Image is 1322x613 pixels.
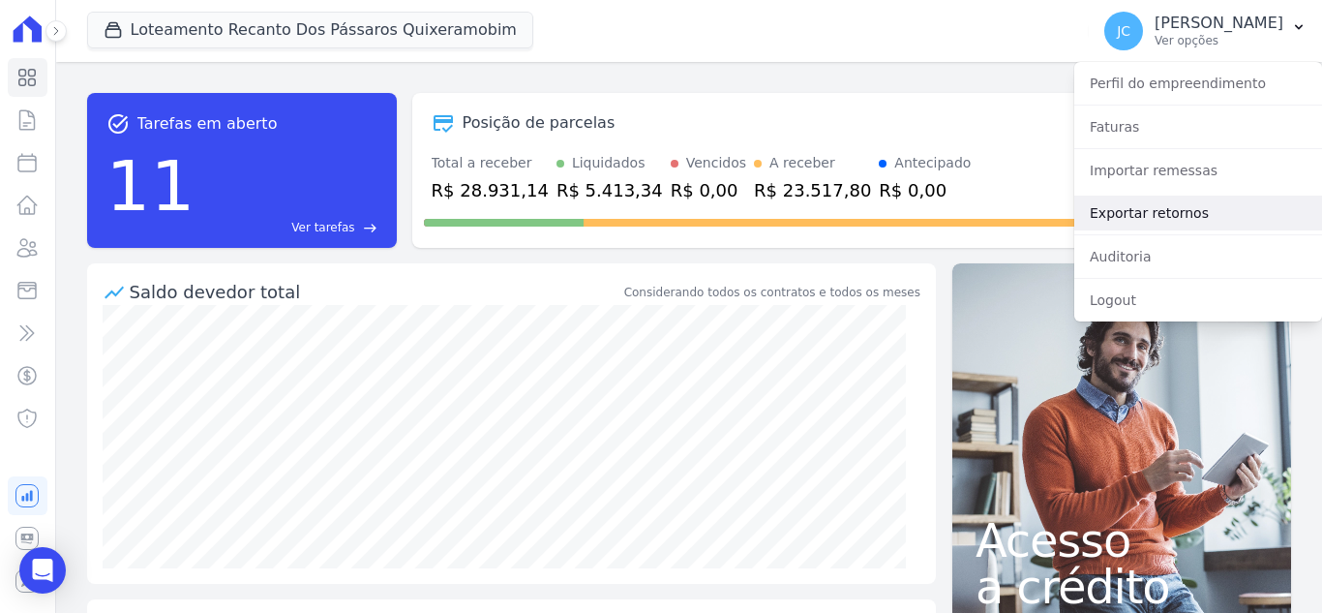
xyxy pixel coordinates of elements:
div: Total a receber [432,153,549,173]
a: Perfil do empreendimento [1074,66,1322,101]
a: Logout [1074,283,1322,318]
div: R$ 23.517,80 [754,177,871,203]
a: Ver tarefas east [202,219,376,236]
div: R$ 0,00 [879,177,971,203]
a: Auditoria [1074,239,1322,274]
p: [PERSON_NAME] [1155,14,1283,33]
div: R$ 0,00 [671,177,746,203]
div: Antecipado [894,153,971,173]
div: Considerando todos os contratos e todos os meses [624,284,920,301]
div: 11 [106,136,195,236]
a: Importar remessas [1074,153,1322,188]
span: Tarefas em aberto [137,112,278,136]
a: Exportar retornos [1074,196,1322,230]
div: R$ 5.413,34 [556,177,663,203]
p: Ver opções [1155,33,1283,48]
span: east [363,221,377,235]
div: Vencidos [686,153,746,173]
span: a crédito [976,564,1268,610]
button: Loteamento Recanto Dos Pássaros Quixeramobim [87,12,533,48]
span: JC [1117,24,1130,38]
div: Posição de parcelas [463,111,616,135]
div: Liquidados [572,153,646,173]
a: Faturas [1074,109,1322,144]
div: A receber [769,153,835,173]
div: R$ 28.931,14 [432,177,549,203]
span: task_alt [106,112,130,136]
span: Acesso [976,517,1268,564]
button: JC [PERSON_NAME] Ver opções [1089,4,1322,58]
div: Saldo devedor total [130,279,620,305]
span: Ver tarefas [291,219,354,236]
div: Open Intercom Messenger [19,547,66,594]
